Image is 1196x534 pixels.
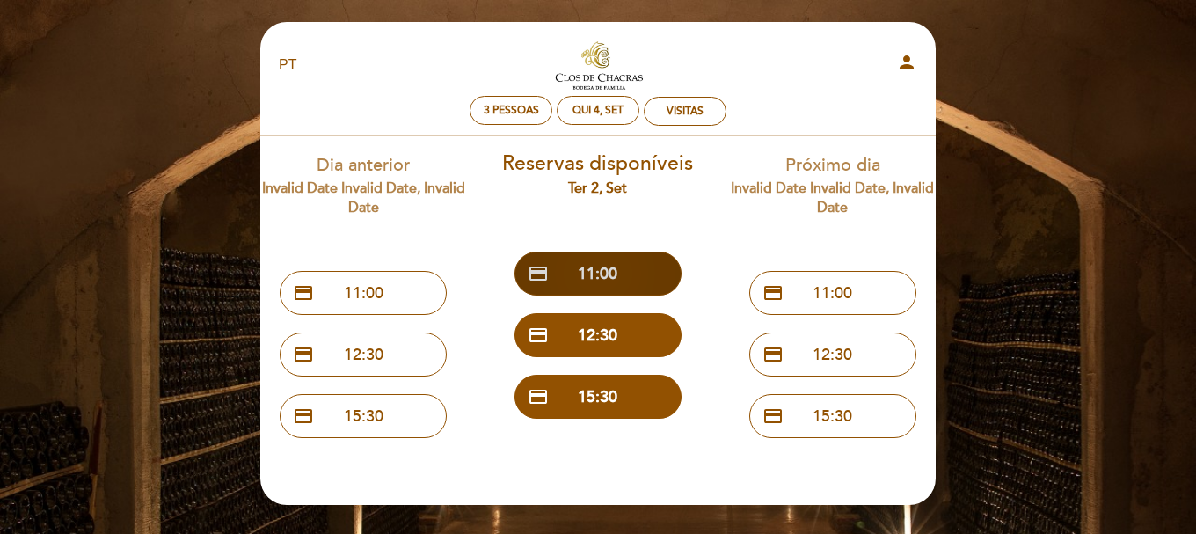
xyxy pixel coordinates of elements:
[572,104,624,117] div: Qui 4, set
[749,271,916,315] button: credit_card 11:00
[896,52,917,79] button: person
[762,282,784,304] span: credit_card
[494,179,703,199] div: Ter 2, set
[514,313,682,357] button: credit_card 12:30
[484,104,539,117] span: 3 pessoas
[280,333,447,377] button: credit_card 12:30
[293,282,314,304] span: credit_card
[667,105,704,118] div: VISITAS
[749,333,916,377] button: credit_card 12:30
[762,344,784,365] span: credit_card
[280,271,447,315] button: credit_card 11:00
[280,394,447,438] button: credit_card 15:30
[749,394,916,438] button: credit_card 15:30
[514,252,682,296] button: credit_card 11:00
[293,344,314,365] span: credit_card
[514,375,682,419] button: credit_card 15:30
[293,406,314,427] span: credit_card
[896,52,917,73] i: person
[528,386,549,407] span: credit_card
[528,263,549,284] span: credit_card
[488,41,708,90] a: Clos Turismo
[728,179,937,219] div: Invalid date Invalid date, Invalid date
[762,406,784,427] span: credit_card
[259,179,468,219] div: Invalid date Invalid date, Invalid date
[494,150,703,199] div: Reservas disponíveis
[259,153,468,218] div: Dia anterior
[728,153,937,218] div: Próximo dia
[528,325,549,346] span: credit_card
